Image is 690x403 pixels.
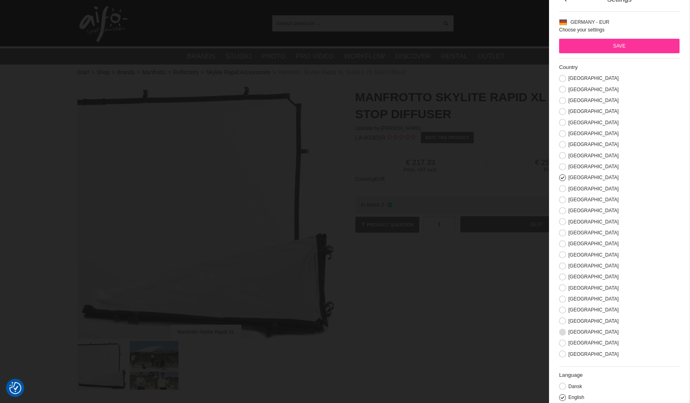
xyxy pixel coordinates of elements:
span: EUR [375,176,385,182]
a: Start [77,68,89,77]
a: Studio [226,51,251,62]
a: Shop [96,68,110,77]
span: > [273,68,276,77]
a: Brands [117,68,135,77]
label: [GEOGRAPHIC_DATA] [566,142,619,147]
label: [GEOGRAPHIC_DATA] [566,186,619,192]
span: Currency [355,176,375,182]
label: [GEOGRAPHIC_DATA] [566,175,619,180]
span: Germany - EUR [570,19,609,25]
div: Manfrotto Skylite Rapid XL [171,325,241,339]
label: [GEOGRAPHIC_DATA] [566,208,619,213]
label: [GEOGRAPHIC_DATA] [566,307,619,313]
a: Manfrotto [142,68,166,77]
h2: Language [559,372,680,379]
input: Save [559,39,680,53]
a: Reflectors [173,68,199,77]
label: Dansk [566,384,582,389]
img: Manfrotto Skylite Rapid XL [77,81,335,339]
label: English [566,395,584,400]
span: Lastolite by [PERSON_NAME] [355,125,421,131]
div: Customer rating: 0 [385,134,416,142]
span: Manfrotto Skylite Rapid XL 3x3m 0.75 Stop Diffuser [278,68,406,77]
span: Choose your settings [559,27,605,33]
label: [GEOGRAPHIC_DATA] [566,274,619,280]
i: In stock [386,202,393,208]
span: 217.33 [355,158,486,167]
h2: Country [559,64,680,71]
label: [GEOGRAPHIC_DATA] [566,241,619,246]
a: Rental [441,51,468,62]
a: Workflow [344,51,385,62]
label: [GEOGRAPHIC_DATA] [566,318,619,324]
img: Manfrotto Skylite Rapid XL [78,341,126,390]
h1: Manfrotto Skylite Rapid XL 3x3m 0.75 Stop Diffuser [355,89,613,123]
a: Photo [261,51,286,62]
span: > [112,68,115,77]
label: [GEOGRAPHIC_DATA] [566,153,619,159]
a: Product question [355,217,419,233]
a: Skylite Rapid Accessories [206,68,270,77]
span: > [137,68,140,77]
label: [GEOGRAPHIC_DATA] [566,252,619,258]
a: Rate this product [421,132,474,143]
span: LA-83301R [355,134,386,141]
label: [GEOGRAPHIC_DATA] [566,87,619,92]
button: Consent Preferences [9,381,21,395]
span: Price [486,167,613,173]
label: [GEOGRAPHIC_DATA] [566,296,619,302]
span: Price, VAT excl. [355,167,486,173]
img: Perfekt för filmproduktion utomhus [130,341,178,390]
img: Revisit consent button [9,382,21,394]
a: Brands [187,51,215,62]
span: > [91,68,94,77]
label: [GEOGRAPHIC_DATA] [566,197,619,203]
span: In Stock [361,202,380,208]
label: [GEOGRAPHIC_DATA] [566,164,619,169]
label: [GEOGRAPHIC_DATA] [566,351,619,357]
label: [GEOGRAPHIC_DATA] [566,329,619,335]
label: [GEOGRAPHIC_DATA] [566,263,619,269]
input: Search products ... [272,17,439,29]
a: Pro Video [296,51,334,62]
label: [GEOGRAPHIC_DATA] [566,285,619,291]
span: 258.62 [486,158,613,167]
label: [GEOGRAPHIC_DATA] [566,75,619,81]
label: [GEOGRAPHIC_DATA] [566,340,619,346]
img: DE [559,18,567,26]
label: [GEOGRAPHIC_DATA] [566,230,619,236]
a: Outlet [477,51,504,62]
a: Buy [460,216,613,232]
label: [GEOGRAPHIC_DATA] [566,109,619,114]
a: Discover [395,51,431,62]
span: > [201,68,204,77]
img: logo.png [79,6,128,42]
span: > [168,68,171,77]
label: [GEOGRAPHIC_DATA] [566,120,619,125]
label: [GEOGRAPHIC_DATA] [566,219,619,225]
label: [GEOGRAPHIC_DATA] [566,131,619,136]
label: [GEOGRAPHIC_DATA] [566,98,619,103]
span: 2 [381,202,384,208]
